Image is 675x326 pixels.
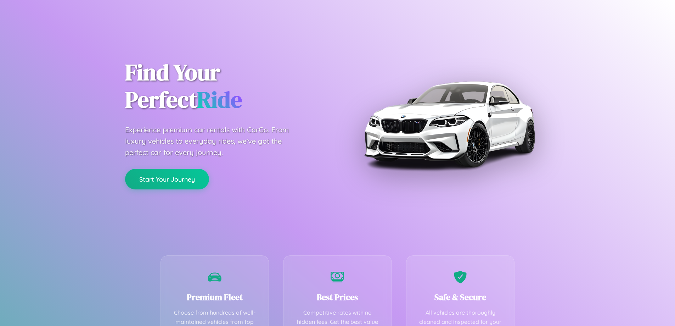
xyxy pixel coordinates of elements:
[125,169,209,189] button: Start Your Journey
[171,291,258,303] h3: Premium Fleet
[417,291,504,303] h3: Safe & Secure
[125,124,302,158] p: Experience premium car rentals with CarGo. From luxury vehicles to everyday rides, we've got the ...
[197,84,242,115] span: Ride
[361,35,538,213] img: Premium BMW car rental vehicle
[294,291,381,303] h3: Best Prices
[125,59,327,114] h1: Find Your Perfect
